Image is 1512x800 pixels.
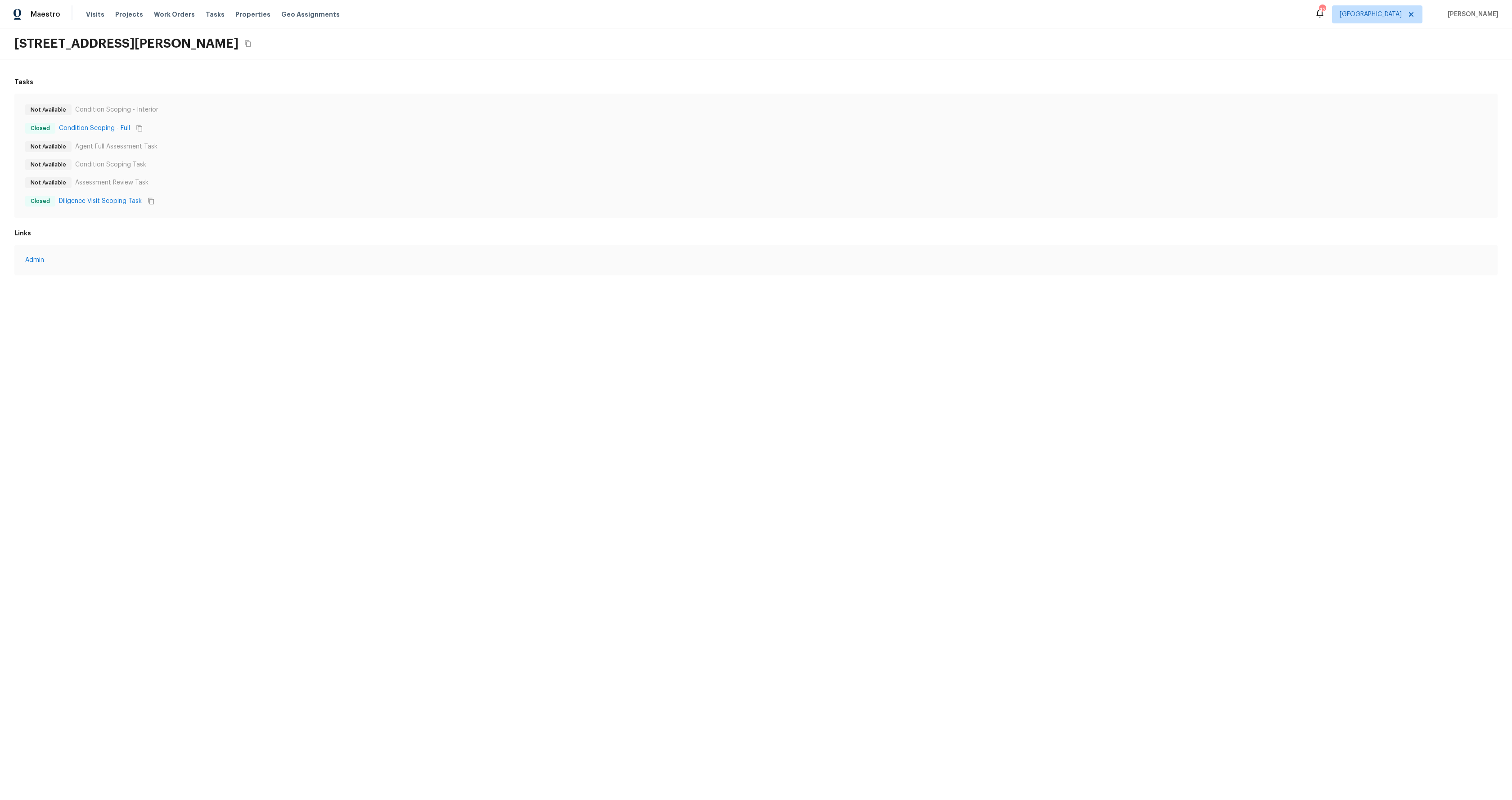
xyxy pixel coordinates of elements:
[1319,5,1325,14] div: 42
[75,105,158,114] p: Condition Scoping - Interior
[86,10,104,19] span: Visits
[59,124,130,133] a: Condition Scoping - Full
[27,160,70,169] span: Not Available
[14,229,1498,238] h6: Links
[75,160,146,169] p: Condition Scoping Task
[27,105,70,114] span: Not Available
[27,124,54,133] span: Closed
[242,38,254,49] button: Copy Address
[27,197,54,206] span: Closed
[1340,10,1402,19] span: [GEOGRAPHIC_DATA]
[1444,10,1498,19] span: [PERSON_NAME]
[235,10,270,19] span: Properties
[25,256,1487,265] a: Admin
[206,11,225,18] span: Tasks
[115,10,143,19] span: Projects
[75,142,157,151] p: Agent Full Assessment Task
[154,10,195,19] span: Work Orders
[14,77,1498,86] h6: Tasks
[27,178,70,187] span: Not Available
[59,197,142,206] a: Diligence Visit Scoping Task
[134,122,145,134] button: Copy Task ID
[31,10,60,19] span: Maestro
[145,195,157,207] button: Copy Task ID
[281,10,340,19] span: Geo Assignments
[27,142,70,151] span: Not Available
[75,178,148,187] p: Assessment Review Task
[14,36,238,52] h2: [STREET_ADDRESS][PERSON_NAME]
